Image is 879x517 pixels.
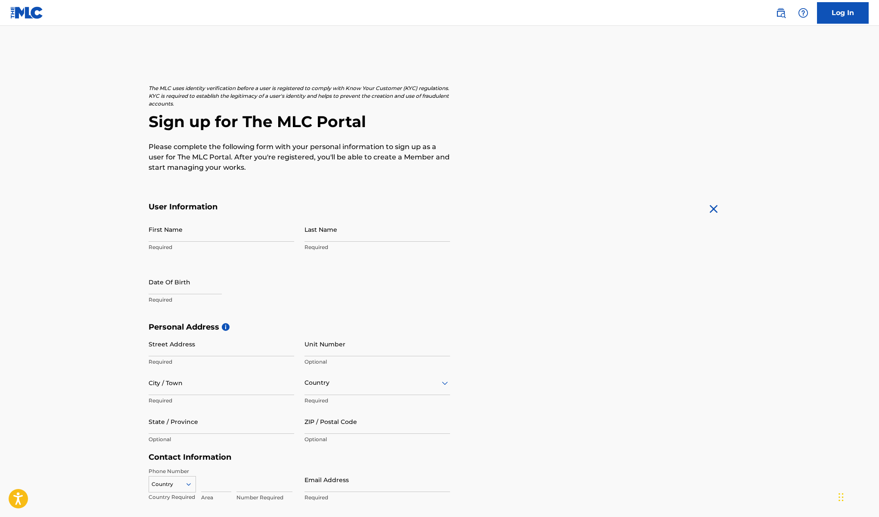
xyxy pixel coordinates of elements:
img: close [707,202,721,216]
img: search [776,8,786,18]
h2: Sign up for The MLC Portal [149,112,731,131]
span: i [222,323,230,331]
h5: Contact Information [149,452,450,462]
p: Optional [304,358,450,366]
h5: User Information [149,202,450,212]
p: Optional [149,436,294,443]
p: Required [304,494,450,501]
p: Required [149,358,294,366]
p: Required [149,243,294,251]
div: Drag [839,484,844,510]
p: Required [304,243,450,251]
a: Public Search [772,4,789,22]
p: The MLC uses identity verification before a user is registered to comply with Know Your Customer ... [149,84,450,108]
img: MLC Logo [10,6,43,19]
h5: Personal Address [149,322,731,332]
p: Please complete the following form with your personal information to sign up as a user for The ML... [149,142,450,173]
p: Required [149,296,294,304]
p: Required [149,397,294,405]
p: Required [304,397,450,405]
iframe: Chat Widget [836,476,879,517]
p: Number Required [236,494,292,501]
img: help [798,8,808,18]
p: Area [201,494,231,501]
p: Country Required [149,493,196,501]
p: Optional [304,436,450,443]
a: Log In [817,2,869,24]
div: Help [795,4,812,22]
